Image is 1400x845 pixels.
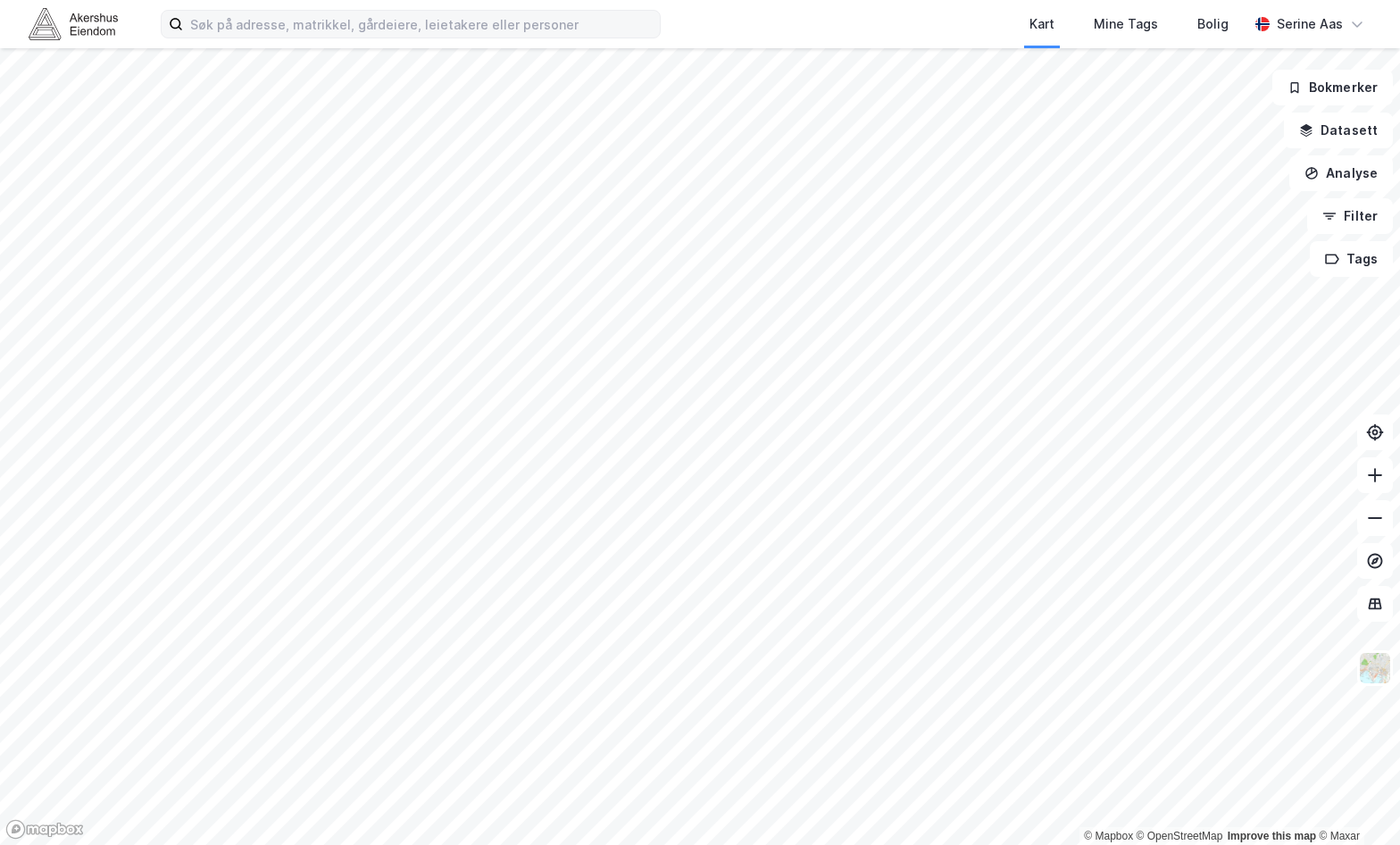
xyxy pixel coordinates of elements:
[5,819,84,840] a: Mapbox homepage
[1358,651,1392,685] img: Z
[1084,830,1133,842] a: Mapbox
[1311,759,1400,845] div: Kontrollprogram for chat
[1029,13,1054,35] div: Kart
[1284,113,1393,148] button: Datasett
[1310,241,1393,277] button: Tags
[1094,13,1158,35] div: Mine Tags
[1228,830,1316,842] a: Improve this map
[1289,155,1393,191] button: Analyse
[1307,198,1393,234] button: Filter
[29,8,118,39] img: akershus-eiendom-logo.9091f326c980b4bce74ccdd9f866810c.svg
[1137,830,1223,842] a: OpenStreetMap
[1272,70,1393,105] button: Bokmerker
[1197,13,1229,35] div: Bolig
[183,11,660,38] input: Søk på adresse, matrikkel, gårdeiere, leietakere eller personer
[1311,759,1400,845] iframe: Chat Widget
[1277,13,1343,35] div: Serine Aas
